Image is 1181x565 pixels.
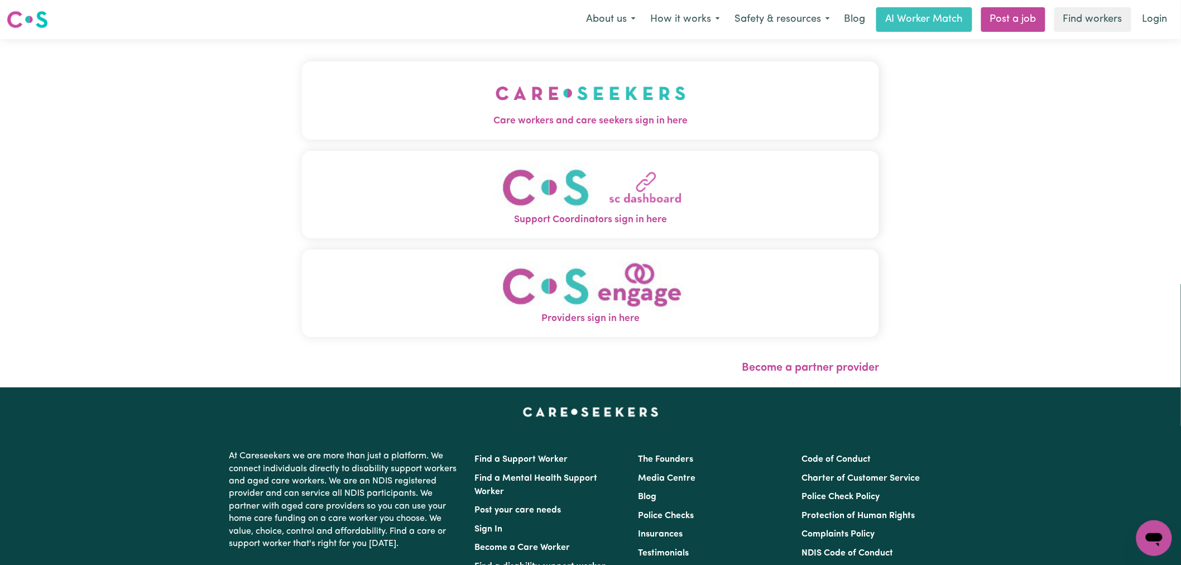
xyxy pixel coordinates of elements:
[302,213,879,227] span: Support Coordinators sign in here
[802,511,915,520] a: Protection of Human Rights
[643,8,727,31] button: How it works
[742,362,879,374] a: Become a partner provider
[302,250,879,337] button: Providers sign in here
[1054,7,1131,32] a: Find workers
[638,549,689,558] a: Testimonials
[1136,7,1174,32] a: Login
[638,530,683,539] a: Insurances
[802,549,894,558] a: NDIS Code of Conduct
[579,8,643,31] button: About us
[638,492,656,501] a: Blog
[638,455,693,464] a: The Founders
[474,506,561,515] a: Post your care needs
[302,151,879,238] button: Support Coordinators sign in here
[523,408,659,416] a: Careseekers home page
[802,492,880,501] a: Police Check Policy
[474,474,597,496] a: Find a Mental Health Support Worker
[474,455,568,464] a: Find a Support Worker
[302,114,879,128] span: Care workers and care seekers sign in here
[802,474,920,483] a: Charter of Customer Service
[7,7,48,32] a: Careseekers logo
[837,7,872,32] a: Blog
[474,543,570,552] a: Become a Care Worker
[638,511,694,520] a: Police Checks
[302,312,879,326] span: Providers sign in here
[802,530,875,539] a: Complaints Policy
[302,61,879,140] button: Care workers and care seekers sign in here
[727,8,837,31] button: Safety & resources
[876,7,972,32] a: AI Worker Match
[229,446,461,554] p: At Careseekers we are more than just a platform. We connect individuals directly to disability su...
[802,455,871,464] a: Code of Conduct
[981,7,1045,32] a: Post a job
[7,9,48,30] img: Careseekers logo
[1136,520,1172,556] iframe: Button to launch messaging window
[638,474,695,483] a: Media Centre
[474,525,502,534] a: Sign In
